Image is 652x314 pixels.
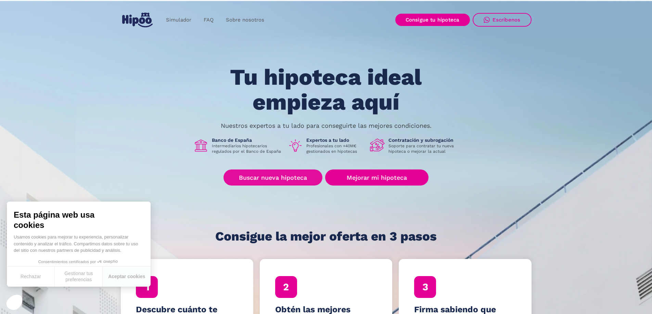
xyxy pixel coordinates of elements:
p: Nuestros expertos a tu lado para conseguirte las mejores condiciones. [221,123,432,128]
a: Consigue tu hipoteca [395,14,470,26]
a: FAQ [197,13,220,27]
a: Mejorar mi hipoteca [325,169,428,186]
h1: Expertos a tu lado [306,137,365,143]
a: Escríbenos [473,13,532,27]
a: Buscar nueva hipoteca [223,169,322,186]
div: Escríbenos [493,17,521,23]
h1: Contratación y subrogación [388,137,459,143]
h1: Banco de España [212,137,282,143]
p: Intermediarios hipotecarios regulados por el Banco de España [212,143,282,154]
h1: Consigue la mejor oferta en 3 pasos [215,230,437,243]
h1: Tu hipoteca ideal empieza aquí [196,65,456,114]
a: Sobre nosotros [220,13,270,27]
a: Simulador [160,13,197,27]
p: Profesionales con +40M€ gestionados en hipotecas [306,143,365,154]
p: Soporte para contratar tu nueva hipoteca o mejorar la actual [388,143,459,154]
a: home [121,10,154,30]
